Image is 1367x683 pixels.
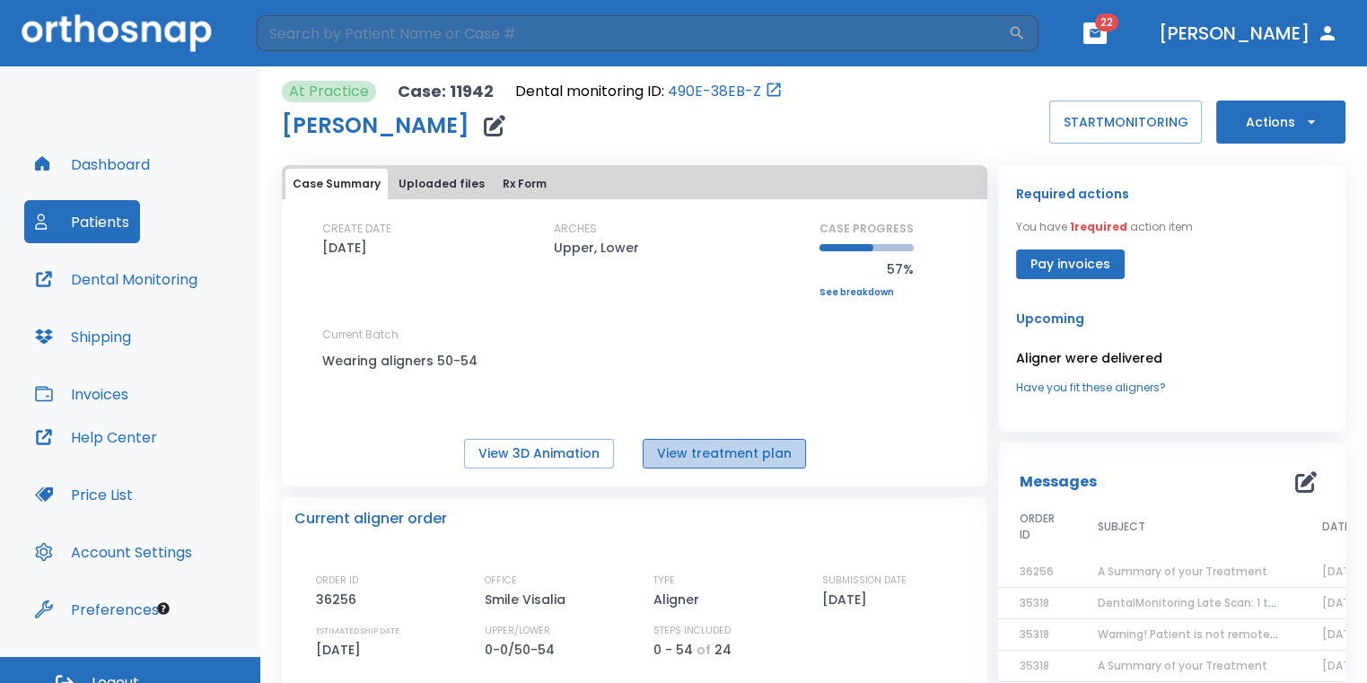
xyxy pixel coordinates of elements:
p: Current Batch [322,327,484,343]
p: Smile Visalia [485,589,572,610]
p: STEPS INCLUDED [653,623,731,639]
p: CREATE DATE [322,221,391,237]
span: [DATE] [1322,626,1361,642]
p: ARCHES [554,221,597,237]
input: Search by Patient Name or Case # [257,15,1008,51]
span: ORDER ID [1020,511,1055,543]
p: You have action item [1016,219,1193,235]
span: 36256 [1020,564,1054,579]
p: 0 - 54 [653,639,693,661]
button: Shipping [24,315,142,358]
div: tabs [285,169,984,199]
button: View treatment plan [643,439,806,468]
button: Pay invoices [1016,250,1125,279]
button: Patients [24,200,140,243]
button: Account Settings [24,530,203,574]
p: of [697,639,711,661]
p: 24 [714,639,732,661]
a: See breakdown [819,287,914,298]
h1: [PERSON_NAME] [282,115,469,136]
button: Invoices [24,372,139,416]
p: Upcoming [1016,308,1328,329]
span: Warning! Patient is not remotely monitored [1098,626,1341,642]
p: Aligner were delivered [1016,347,1328,369]
span: DATE [1322,519,1350,535]
p: OFFICE [485,573,517,589]
p: TYPE [653,573,675,589]
button: Uploaded files [391,169,492,199]
button: Dental Monitoring [24,258,208,301]
span: 35318 [1020,595,1049,610]
p: [DATE] [822,589,873,610]
span: 1 required [1070,219,1127,234]
button: Rx Form [495,169,554,199]
p: Case: 11942 [398,81,494,102]
a: Have you fit these aligners? [1016,380,1328,396]
p: Wearing aligners 50-54 [322,350,484,372]
p: Aligner [653,589,705,610]
span: 22 [1095,13,1118,31]
p: Required actions [1016,183,1129,205]
p: Messages [1020,471,1097,493]
p: [DATE] [322,237,367,258]
p: 36256 [316,589,363,610]
p: CASE PROGRESS [819,221,914,237]
div: Tooltip anchor [155,600,171,617]
span: [DATE] [1322,564,1361,579]
p: 0-0/50-54 [485,639,561,661]
p: ORDER ID [316,573,358,589]
button: Help Center [24,416,168,459]
p: At Practice [289,81,369,102]
div: Open patient in dental monitoring portal [515,81,783,102]
p: [DATE] [316,639,367,661]
p: 57% [819,258,914,280]
span: 35318 [1020,658,1049,673]
button: Case Summary [285,169,388,199]
p: Current aligner order [294,508,447,530]
button: Price List [24,473,144,516]
button: Actions [1216,101,1345,144]
img: Orthosnap [22,14,212,51]
span: A Summary of your Treatment [1098,658,1267,673]
span: SUBJECT [1098,519,1145,535]
span: A Summary of your Treatment [1098,564,1267,579]
button: View 3D Animation [464,439,614,468]
p: Upper, Lower [554,237,639,258]
button: Dashboard [24,143,161,186]
a: 490E-38EB-Z [668,81,761,102]
p: UPPER/LOWER [485,623,550,639]
span: 35318 [1020,626,1049,642]
p: ESTIMATED SHIP DATE [316,623,399,639]
button: STARTMONITORING [1049,101,1202,144]
span: [DATE] [1322,658,1361,673]
button: [PERSON_NAME] [1152,17,1345,49]
button: Preferences [24,588,170,631]
p: Dental monitoring ID: [515,81,664,102]
p: SUBMISSION DATE [822,573,907,589]
span: [DATE] [1322,595,1361,610]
